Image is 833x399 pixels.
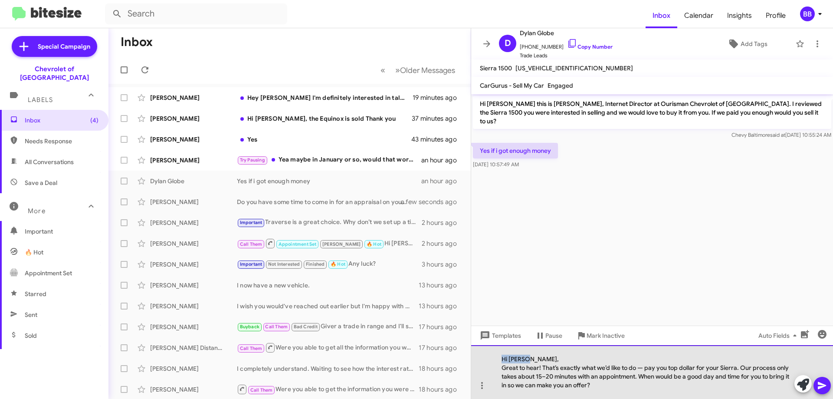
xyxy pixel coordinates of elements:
span: Sold [25,331,37,340]
div: [PERSON_NAME] [150,135,237,144]
a: Calendar [677,3,720,28]
span: Call Them [240,346,262,351]
div: [PERSON_NAME] [150,260,237,269]
span: Trade Leads [520,51,613,60]
span: Finished [306,261,325,267]
span: Appointment Set [279,241,317,247]
nav: Page navigation example [376,61,460,79]
div: Yes [237,135,412,144]
div: Dylan Globe [150,177,237,185]
span: More [28,207,46,215]
span: Sierra 1500 [480,64,512,72]
span: Starred [25,290,46,298]
div: 2 hours ago [422,218,464,227]
div: [PERSON_NAME] [150,302,237,310]
span: CarGurus - Sell My Car [480,82,544,89]
button: Pause [528,328,569,343]
span: Auto Fields [758,328,800,343]
button: BB [793,7,823,21]
div: [PERSON_NAME] [150,218,237,227]
span: (4) [90,116,98,125]
span: Not Interested [268,261,300,267]
div: an hour ago [421,156,464,165]
div: Yea maybe in January or so, would that work for you? [237,155,421,165]
span: Engaged [548,82,573,89]
span: Call Them [265,324,288,330]
span: 🔥 Hot [25,248,43,257]
span: 🔥 Hot [367,241,381,247]
div: [PERSON_NAME] [150,239,237,248]
a: Inbox [646,3,677,28]
div: Giver a trade in range and I'll see if it is worth stopping in. Last time I bought from you, I wa... [237,322,419,332]
div: [PERSON_NAME] [150,198,237,206]
div: 13 hours ago [419,281,464,290]
span: Older Messages [400,66,455,75]
span: Pause [545,328,562,343]
div: 37 minutes ago [412,114,464,123]
button: Templates [471,328,528,343]
div: 43 minutes ago [412,135,464,144]
div: [PERSON_NAME] Distance [150,343,237,352]
span: All Conversations [25,158,74,166]
span: Buyback [240,324,259,330]
div: Great to hear! That’s exactly what we’d like to do — pay you top dollar for your Sierra. Our proc... [502,363,794,389]
a: Profile [759,3,793,28]
span: D [505,36,511,50]
div: an hour ago [421,177,464,185]
span: Labels [28,96,53,104]
span: [PERSON_NAME] [322,241,361,247]
div: BB [800,7,815,21]
span: said at [770,132,785,138]
div: [PERSON_NAME] [150,281,237,290]
div: [PERSON_NAME] [150,323,237,331]
div: Yes if i got enough money [237,177,421,185]
div: 3 hours ago [422,260,464,269]
h1: Inbox [121,35,153,49]
div: Hi [PERSON_NAME], [471,345,833,399]
span: Special Campaign [38,42,90,51]
span: Mark Inactive [587,328,625,343]
p: Yes if i got enough money [473,143,558,158]
span: « [380,65,385,76]
span: Inbox [25,116,98,125]
span: Call Them [250,387,273,393]
a: Copy Number [567,43,613,50]
span: Important [240,261,262,267]
button: Auto Fields [751,328,807,343]
div: Any luck? [237,259,422,269]
div: I completely understand. Waiting to see how the interest rates move makes sense, and I’ll be here... [237,364,419,373]
a: Special Campaign [12,36,97,57]
span: [US_VEHICLE_IDENTIFICATION_NUMBER] [515,64,633,72]
div: 18 hours ago [419,385,464,394]
button: Mark Inactive [569,328,632,343]
div: [PERSON_NAME] [150,156,237,165]
div: I wish you would've reached out earlier but I'm happy with my purchase [237,302,419,310]
div: [PERSON_NAME] [150,364,237,373]
div: 19 minutes ago [413,93,464,102]
span: Chevy Baltimore [DATE] 10:55:24 AM [731,132,831,138]
div: Traverse is a great choice. Why don’t we set up a time [DATE] or [DATE] that works best for you? ... [237,218,422,228]
div: Hey [PERSON_NAME] I'm definitely interested in talking more about this! [237,93,413,102]
button: Next [390,61,460,79]
div: Were you able to get the information you were seeking? [237,384,419,395]
div: 17 hours ago [419,323,464,331]
button: Previous [375,61,390,79]
div: I now have a new vehicle. [237,281,419,290]
div: Do you have some time to come in for an appraisal on your charger ? [237,198,412,206]
span: Sent [25,310,37,319]
div: Hi [PERSON_NAME], thank you for your honest feedback. I’m sorry to hear your experience with us w... [237,238,422,249]
span: » [395,65,400,76]
span: Important [25,227,98,236]
div: 17 hours ago [419,343,464,352]
div: Hi [PERSON_NAME], the Equinox is sold Thank you [237,114,412,123]
span: Needs Response [25,137,98,145]
span: [PHONE_NUMBER] [520,38,613,51]
div: 18 hours ago [419,364,464,373]
span: Templates [478,328,521,343]
span: Save a Deal [25,178,57,187]
span: Insights [720,3,759,28]
span: 🔥 Hot [331,261,345,267]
